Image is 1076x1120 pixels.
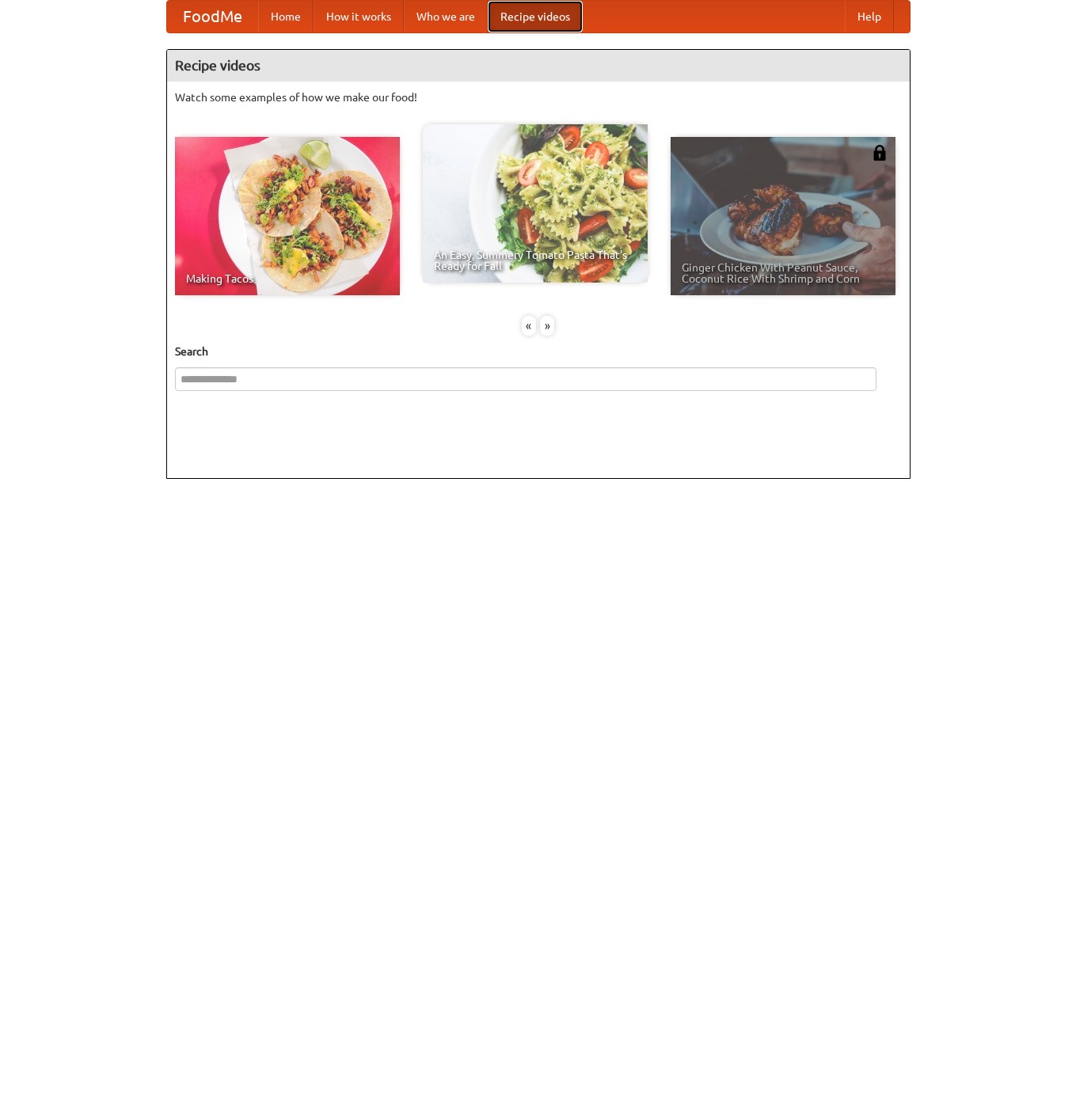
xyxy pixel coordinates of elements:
a: How it works [314,1,404,32]
a: An Easy, Summery Tomato Pasta That's Ready for Fall [423,124,648,283]
h5: Search [175,344,902,359]
div: » [540,316,554,336]
p: Watch some examples of how we make our food! [175,89,902,105]
a: Home [258,1,314,32]
span: An Easy, Summery Tomato Pasta That's Ready for Fall [434,249,637,271]
div: « [522,316,536,336]
h4: Recipe videos [167,50,910,82]
span: Making Tacos [186,273,389,284]
a: Recipe videos [488,1,583,32]
a: Who we are [404,1,488,32]
img: 483408.png [872,145,888,161]
a: FoodMe [167,1,258,32]
a: Making Tacos [175,137,400,295]
a: Help [845,1,894,32]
